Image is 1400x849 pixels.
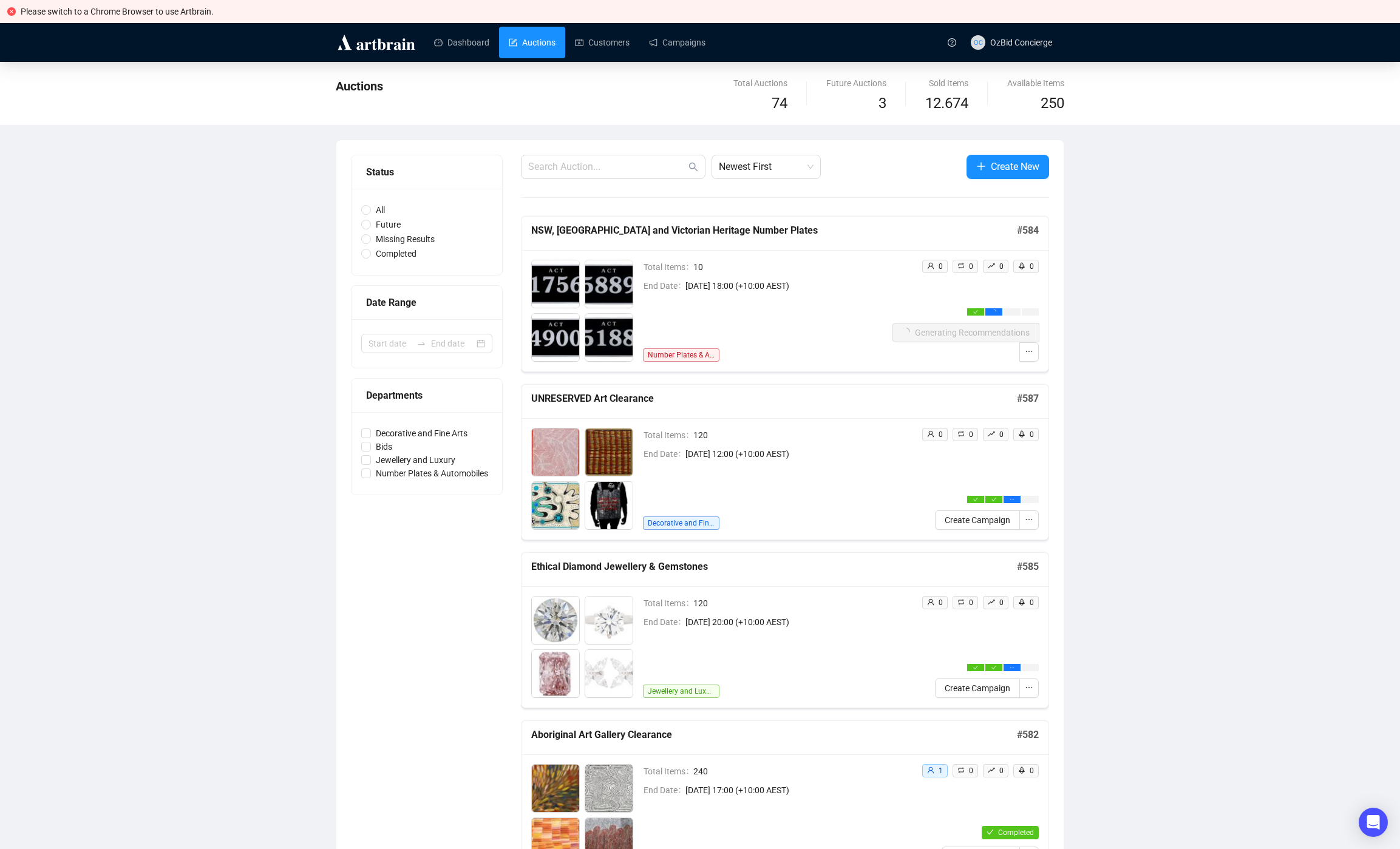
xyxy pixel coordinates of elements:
span: [DATE] 12:00 (+10:00 AEST) [685,447,912,461]
div: Sold Items [925,76,968,90]
input: Search Auction... [528,160,686,174]
a: question-circle [940,23,963,61]
img: 2_1.jpg [585,597,633,644]
span: 0 [969,766,973,775]
a: Customers [575,27,630,58]
span: rocket [1018,262,1025,269]
span: 0 [1030,430,1034,439]
span: rocket [1018,766,1025,774]
span: Number Plates & Automobiles [643,348,719,362]
span: 240 [693,765,912,778]
div: Future Auctions [826,76,886,90]
span: check [987,828,994,836]
img: 2_1.jpg [585,765,633,812]
a: Auctions [509,27,556,58]
span: check [973,497,978,502]
span: check [973,665,978,670]
span: 250 [1041,95,1064,112]
img: 1_1.jpg [532,597,579,644]
span: End Date [644,615,685,629]
h5: NSW, [GEOGRAPHIC_DATA] and Victorian Heritage Number Plates [531,223,1017,238]
span: rise [988,766,995,774]
span: user [927,598,934,606]
div: Status [366,164,488,180]
span: 0 [999,598,1004,607]
h5: Aboriginal Art Gallery Clearance [531,728,1017,742]
a: Campaigns [649,27,705,58]
span: Jewellery and Luxury [371,453,460,467]
span: 12 [925,95,941,112]
span: ellipsis [1025,347,1033,356]
div: Open Intercom Messenger [1359,808,1388,837]
span: Auctions [336,79,383,93]
span: Number Plates & Automobiles [371,467,493,480]
span: user [927,262,934,269]
span: OzBid Concierge [990,38,1052,47]
span: Create Campaign [945,513,1010,527]
span: ellipsis [1025,683,1033,692]
span: 0 [939,430,943,439]
button: Create Campaign [935,510,1020,530]
span: 0 [969,262,973,271]
span: Total Items [644,428,693,442]
span: Completed [371,247,421,260]
span: 120 [693,597,912,610]
span: 0 [969,598,973,607]
span: swap-right [416,339,426,348]
img: 2_1.jpg [585,428,633,476]
h5: # 585 [1017,560,1039,574]
span: 3 [878,95,886,112]
img: 4_1.jpg [585,650,633,697]
span: Decorative and Fine Arts [643,516,719,530]
span: .674 [941,95,968,112]
span: 0 [969,430,973,439]
span: check [973,309,978,314]
span: End Date [644,783,685,797]
span: ellipsis [1025,515,1033,524]
span: Bids [371,440,397,453]
div: Available Items [1007,76,1064,90]
span: Decorative and Fine Arts [371,427,472,440]
img: 1_1.jpg [532,428,579,476]
span: End Date [644,279,685,293]
span: 0 [999,430,1004,439]
span: ellipsis [1010,497,1014,502]
span: Newest First [719,155,814,178]
button: Generating Recommendations [892,323,1039,342]
span: search [688,162,698,172]
span: 74 [772,95,787,112]
span: 0 [1030,598,1034,607]
span: loading [991,309,996,314]
span: [DATE] 20:00 (+10:00 AEST) [685,615,912,629]
span: Missing Results [371,232,440,246]
h5: UNRESERVED Art Clearance [531,391,1017,406]
span: Create New [991,159,1039,174]
span: Completed [998,828,1034,837]
span: ellipsis [1010,665,1014,670]
div: Departments [366,388,488,403]
span: 0 [999,766,1004,775]
span: Jewellery and Luxury [643,685,719,698]
span: Total Items [644,260,693,274]
span: check [991,497,996,502]
img: 4_1.jpg [585,314,633,361]
button: Create New [967,155,1049,179]
span: Create Campaign [945,682,1010,695]
a: Dashboard [434,27,489,58]
span: 120 [693,428,912,442]
span: 0 [1030,262,1034,271]
span: rise [988,262,995,269]
span: rise [988,598,995,606]
a: Ethical Diamond Jewellery & Gemstones#585Total Items120End Date[DATE] 20:00 (+10:00 AEST)Jeweller... [521,552,1049,708]
img: 1_1.jpg [532,260,579,308]
img: 2_1.jpg [585,260,633,308]
h5: # 587 [1017,391,1039,406]
span: to [416,339,426,348]
div: Please switch to a Chrome Browser to use Artbrain. [21,5,1393,18]
span: 10 [693,260,892,274]
span: rocket [1018,598,1025,606]
span: retweet [957,598,965,606]
span: close-circle [7,7,16,16]
div: Total Auctions [733,76,787,90]
img: 3_1.jpg [532,482,579,529]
